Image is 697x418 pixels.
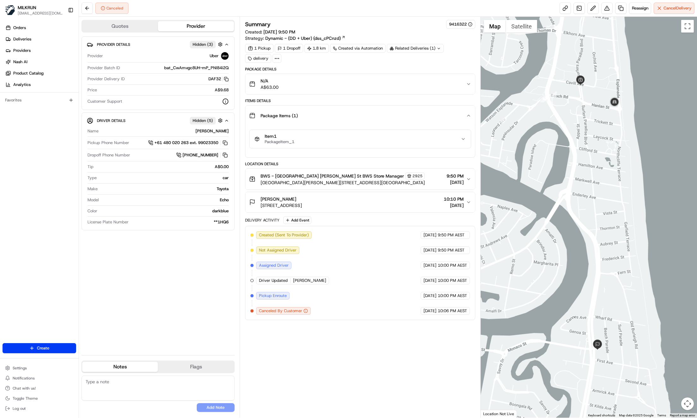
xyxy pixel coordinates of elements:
[481,410,517,418] div: Location Not Live
[82,21,158,31] button: Quotes
[424,278,436,283] span: [DATE]
[245,35,345,41] div: Strategy:
[664,5,692,11] span: Cancel Delivery
[670,414,695,417] a: Report a map error
[293,278,326,283] span: [PERSON_NAME]
[482,409,503,418] a: Open this area in Google Maps (opens a new window)
[259,247,297,253] span: Not Assigned Driver
[190,40,224,48] button: Hidden (3)
[87,219,129,225] span: License Plate Number
[6,25,115,35] p: Welcome 👋
[261,202,302,209] span: [STREET_ADDRESS]
[164,65,229,71] span: bat_CwAmvgc8UH-mP_PNI84i2Q
[63,107,76,112] span: Pylon
[3,343,76,353] button: Create
[99,175,229,181] div: car
[176,152,229,159] a: [PHONE_NUMBER]
[265,134,294,139] span: Item 1
[438,263,467,268] span: 10:00 PM AEST
[424,247,436,253] span: [DATE]
[13,376,35,381] span: Notifications
[259,278,288,283] span: Driver Updated
[6,92,11,97] div: 📗
[13,36,31,42] span: Deliveries
[283,216,311,224] button: Add Event
[45,107,76,112] a: Powered byPylon
[13,25,26,31] span: Orders
[3,57,79,67] a: Nash AI
[100,186,229,192] div: Toyota
[265,35,345,41] a: Dynamic - (DD + Uber) (dss_cPCnzd)
[37,345,49,351] span: Create
[95,3,129,14] button: Canceled
[259,308,302,314] span: Canceled By Customer
[249,130,471,148] button: Item1PackageItem_1
[87,87,97,93] span: Price
[632,5,648,11] span: Reassign
[87,140,129,146] span: Pickup Phone Number
[18,11,63,16] button: [EMAIL_ADDRESS][DOMAIN_NAME]
[193,118,213,124] span: Hidden ( 5 )
[438,293,467,299] span: 10:00 PM AEST
[13,82,31,88] span: Analytics
[215,87,229,93] span: A$9.68
[681,397,694,410] button: Map camera controls
[550,91,557,98] div: 3
[506,20,537,33] button: Show satellite imagery
[424,232,436,238] span: [DATE]
[210,53,219,59] span: Uber
[4,89,51,100] a: 📗Knowledge Base
[245,106,475,126] button: Package Items (1)
[261,196,296,202] span: [PERSON_NAME]
[3,95,76,105] div: Favorites
[13,70,44,76] span: Product Catalog
[438,278,467,283] span: 10:00 PM AEST
[304,44,329,53] div: 1.8 km
[3,68,79,78] a: Product Catalog
[259,232,309,238] span: Created (Sent To Provider)
[438,232,465,238] span: 9:50 PM AEST
[3,34,79,44] a: Deliveries
[449,21,472,27] div: 9416322
[424,293,436,299] span: [DATE]
[444,202,464,209] span: [DATE]
[330,44,386,53] a: Created via Automation
[107,62,115,70] button: Start new chat
[183,152,218,158] span: [PHONE_NUMBER]
[193,42,213,47] span: Hidden ( 3 )
[3,404,76,413] button: Log out
[424,308,436,314] span: [DATE]
[412,173,423,179] span: 2925
[245,218,279,223] div: Delivery Activity
[540,95,547,102] div: 1
[87,197,99,203] span: Model
[3,45,79,56] a: Providers
[60,92,101,98] span: API Documentation
[261,173,404,179] span: BWS - [GEOGRAPHIC_DATA] [PERSON_NAME] St BWS Store Manager
[629,3,651,14] button: Reassign
[87,99,122,104] span: Customer Support
[245,169,475,190] button: BWS - [GEOGRAPHIC_DATA] [PERSON_NAME] St BWS Store Manager2925[GEOGRAPHIC_DATA][PERSON_NAME][STRE...
[5,5,15,15] img: MILKRUN
[13,366,27,371] span: Settings
[148,139,229,146] a: +61 480 020 263 ext. 99023350
[245,54,271,63] div: delivery
[245,44,273,53] div: 1 Pickup
[18,4,36,11] button: MILKRUN
[3,364,76,373] button: Settings
[101,197,229,203] div: Echo
[190,117,224,124] button: Hidden (5)
[438,308,467,314] span: 10:06 PM AEST
[261,112,298,119] span: Package Items ( 1 )
[265,139,294,144] span: PackageItem_1
[447,179,464,185] span: [DATE]
[87,186,98,192] span: Make
[13,386,36,391] span: Chat with us!
[16,41,104,47] input: Clear
[6,60,18,72] img: 1736555255976-a54dd68f-1ca7-489b-9aae-adbdc363a1c4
